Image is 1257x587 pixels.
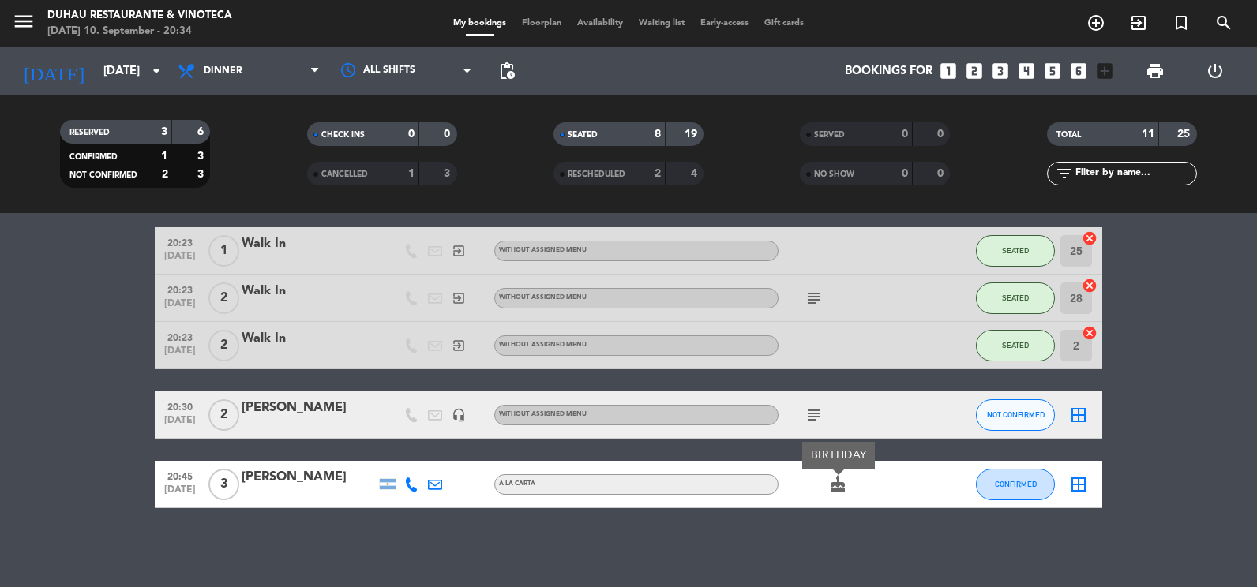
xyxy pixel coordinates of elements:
i: looks_4 [1016,61,1037,81]
i: looks_two [964,61,985,81]
i: cancel [1082,230,1098,246]
span: Early-access [692,19,756,28]
button: NOT CONFIRMED [976,399,1055,431]
i: cake [828,475,847,494]
span: pending_actions [497,62,516,80]
strong: 8 [655,129,661,140]
span: [DATE] [160,484,200,503]
i: looks_one [938,61,959,81]
span: CANCELLED [321,170,368,178]
span: TOTAL [1056,131,1081,139]
span: Availability [569,19,631,28]
span: CONFIRMED [995,480,1037,488]
strong: 3 [197,151,207,162]
span: [DATE] [160,298,200,316]
strong: 1 [408,168,415,179]
i: add_box [1094,61,1115,81]
span: 2 [208,330,239,361]
span: print [1146,62,1165,80]
span: NO SHOW [814,170,854,178]
i: looks_6 [1068,61,1089,81]
i: border_all [1069,475,1088,494]
span: 20:23 [160,233,200,251]
div: Duhau Restaurante & Vinoteca [47,8,232,24]
i: subject [805,289,824,308]
i: turned_in_not [1172,13,1191,32]
span: SEATED [1002,246,1029,255]
div: LOG OUT [1185,47,1245,95]
span: Without assigned menu [499,411,587,417]
span: A LA CARTA [499,480,535,487]
span: NOT CONFIRMED [69,171,137,179]
span: 2 [208,399,239,431]
span: 20:23 [160,280,200,298]
i: [DATE] [12,54,96,88]
span: RESERVED [69,129,110,136]
strong: 0 [902,168,908,179]
span: RESCHEDULED [568,170,625,178]
strong: 4 [691,168,700,179]
input: Filter by name... [1074,165,1196,182]
strong: 0 [444,129,453,140]
span: SERVED [814,131,845,139]
strong: 0 [937,168,947,179]
strong: 1 [161,151,167,162]
span: 1 [208,235,239,267]
span: [DATE] [160,251,200,269]
div: BIRTHDAY [802,442,875,469]
span: My bookings [445,19,514,28]
span: Without assigned menu [499,294,587,301]
strong: 6 [197,126,207,137]
button: SEATED [976,235,1055,267]
div: [DATE] 10. September - 20:34 [47,24,232,39]
i: exit_to_app [1129,13,1148,32]
strong: 0 [937,129,947,140]
i: headset_mic [452,408,466,422]
div: Walk In [242,328,376,349]
i: looks_5 [1042,61,1063,81]
span: NOT CONFIRMED [987,410,1045,419]
span: Dinner [204,65,242,77]
span: [DATE] [160,346,200,364]
span: SEATED [1002,341,1029,350]
button: SEATED [976,330,1055,361]
i: filter_list [1055,164,1074,183]
span: [DATE] [160,415,200,433]
div: [PERSON_NAME] [242,467,376,488]
strong: 11 [1142,129,1154,140]
button: SEATED [976,282,1055,314]
strong: 3 [161,126,167,137]
div: Walk In [242,234,376,254]
span: 20:23 [160,327,200,346]
span: Gift cards [756,19,812,28]
i: arrow_drop_down [147,62,166,80]
i: exit_to_app [452,291,466,305]
span: SEATED [1002,293,1029,302]
i: looks_3 [990,61,1011,81]
i: exit_to_app [452,244,466,258]
span: Without assigned menu [499,247,587,253]
i: menu [12,9,36,33]
strong: 3 [444,168,453,179]
span: 3 [208,469,239,500]
span: 2 [208,282,239,314]
span: CONFIRMED [69,153,118,161]
span: Floorplan [514,19,569,28]
strong: 2 [655,168,661,179]
div: [PERSON_NAME] [242,398,376,418]
span: Waiting list [631,19,692,28]
span: SEATED [568,131,598,139]
strong: 3 [197,169,207,180]
span: 20:30 [160,397,200,415]
span: Bookings for [845,65,932,78]
span: CHECK INS [321,131,365,139]
i: cancel [1082,325,1098,341]
i: subject [805,406,824,424]
i: add_circle_outline [1086,13,1105,32]
div: Walk In [242,281,376,301]
strong: 0 [408,129,415,140]
span: 20:45 [160,466,200,484]
i: border_all [1069,406,1088,424]
strong: 2 [162,169,168,180]
strong: 25 [1177,129,1193,140]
